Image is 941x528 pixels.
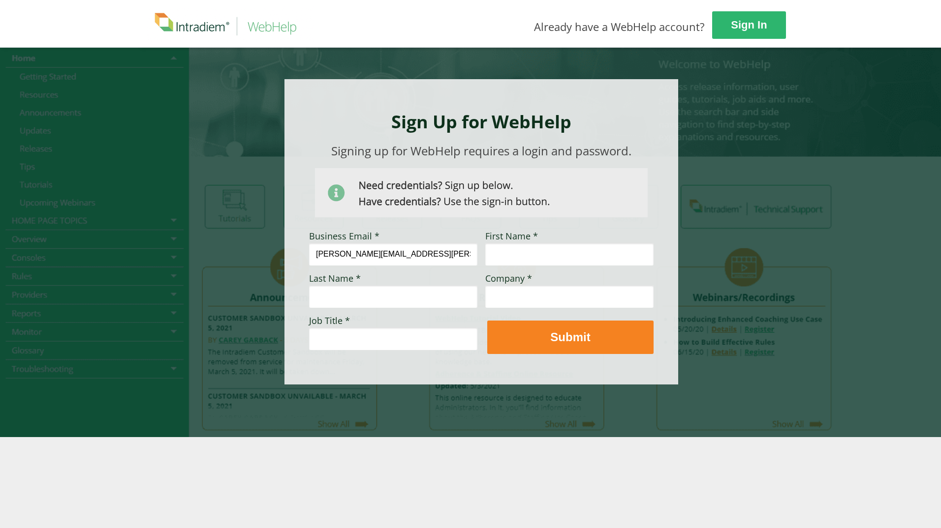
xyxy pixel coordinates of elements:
span: Signing up for WebHelp requires a login and password. [331,143,631,159]
span: Company * [485,272,532,284]
img: Need Credentials? Sign up below. Have Credentials? Use the sign-in button. [315,168,648,217]
button: Submit [487,321,654,354]
span: Job Title * [309,315,350,326]
span: First Name * [485,230,538,242]
a: Sign In [712,11,786,39]
span: Business Email * [309,230,379,242]
strong: Sign Up for WebHelp [391,110,571,134]
span: Last Name * [309,272,361,284]
span: Already have a WebHelp account? [534,19,705,34]
strong: Sign In [731,19,767,31]
strong: Submit [550,330,590,344]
